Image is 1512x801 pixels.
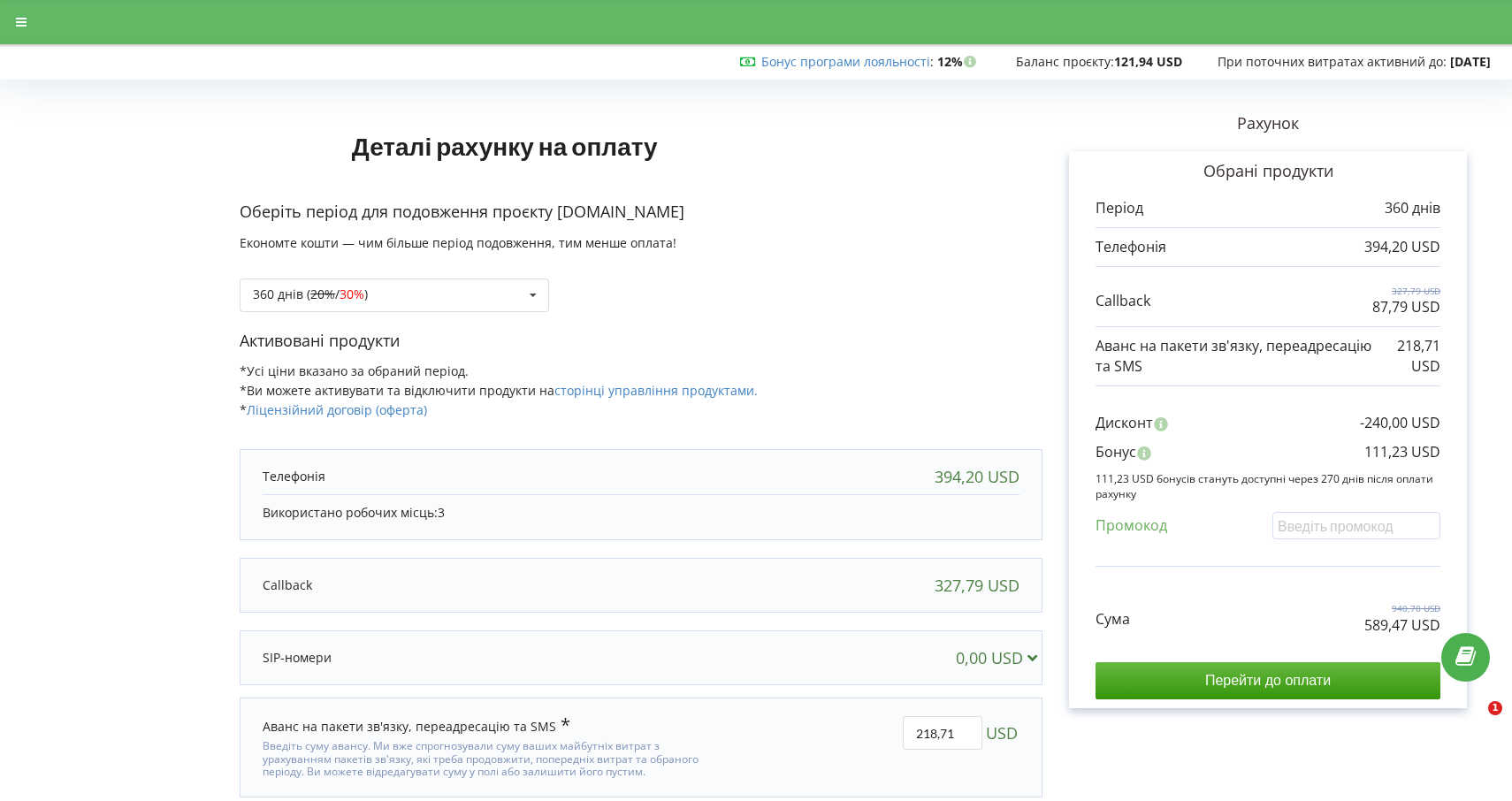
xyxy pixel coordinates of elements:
input: Перейти до оплати [1096,662,1440,699]
p: Callback [263,576,312,594]
div: 394,20 USD [935,468,1019,485]
p: 589,47 USD [1364,615,1440,636]
span: *Усі ціни вказано за обраний період. [240,362,469,379]
iframe: Intercom live chat [1452,701,1494,744]
p: 111,23 USD [1364,442,1440,462]
p: Обрані продукти [1096,160,1440,183]
strong: 12% [937,53,981,70]
p: Використано робочих місць: [263,504,1019,522]
p: 87,79 USD [1372,297,1440,317]
h1: Деталі рахунку на оплату [240,103,769,188]
p: Активовані продукти [240,330,1042,353]
p: Сума [1096,609,1130,629]
p: Callback [1096,291,1150,311]
div: Аванс на пакети зв'язку, переадресацію та SMS [263,716,570,736]
span: USD [986,716,1018,750]
p: Дисконт [1096,413,1153,433]
p: 111,23 USD бонусів стануть доступні через 270 днів після оплати рахунку [1096,471,1440,501]
p: Бонус [1096,442,1136,462]
s: 20% [310,286,335,302]
span: 30% [340,286,364,302]
span: *Ви можете активувати та відключити продукти на [240,382,758,399]
div: 327,79 USD [935,576,1019,594]
p: Період [1096,198,1143,218]
span: Економте кошти — чим більше період подовження, тим менше оплата! [240,234,676,251]
p: 940,70 USD [1364,602,1440,614]
div: 360 днів ( / ) [253,288,368,301]
strong: [DATE] [1450,53,1491,70]
div: 0,00 USD [956,649,1045,667]
p: Телефонія [263,468,325,485]
strong: 121,94 USD [1114,53,1182,70]
a: Бонус програми лояльності [761,53,930,70]
p: Аванс на пакети зв'язку, переадресацію та SMS [1096,336,1375,377]
span: 1 [1488,701,1502,715]
span: Баланс проєкту: [1016,53,1114,70]
span: При поточних витратах активний до: [1218,53,1447,70]
a: Ліцензійний договір (оферта) [247,401,427,418]
p: Промокод [1096,515,1167,536]
p: 360 днів [1385,198,1440,218]
p: Оберіть період для подовження проєкту [DOMAIN_NAME] [240,201,1042,224]
input: Введіть промокод [1272,512,1440,539]
p: 218,71 USD [1375,336,1440,377]
p: 327,79 USD [1372,285,1440,297]
p: Телефонія [1096,237,1166,257]
span: 3 [438,504,445,521]
a: сторінці управління продуктами. [554,382,758,399]
p: -240,00 USD [1360,413,1440,433]
div: Введіть суму авансу. Ми вже спрогнозували суму ваших майбутніх витрат з урахуванням пакетів зв'яз... [263,736,726,778]
p: 394,20 USD [1364,237,1440,257]
p: SIP-номери [263,649,332,667]
p: Рахунок [1042,112,1493,135]
span: : [761,53,934,70]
